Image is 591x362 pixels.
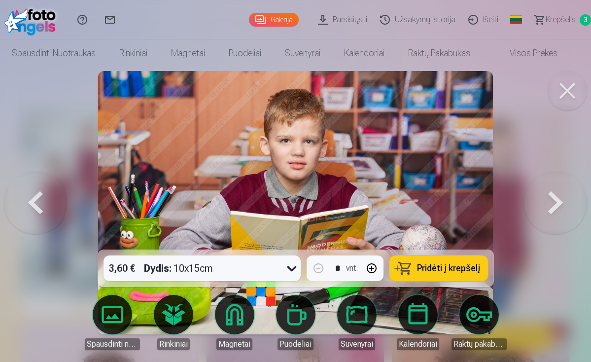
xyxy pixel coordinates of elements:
a: Raktų pakabukas [396,39,482,67]
img: /fa5 [4,4,61,36]
div: Raktų pakabukas [452,338,507,350]
div: Suvenyrai [339,338,375,350]
a: Rinkiniai [107,39,159,67]
div: 10x15cm [144,255,213,281]
button: Pridėti į krepšelį [389,255,488,281]
a: Kalendoriai [332,39,396,67]
a: Spausdinti nuotraukas [85,295,140,350]
a: Rinkiniai [146,295,201,350]
div: vnt. [346,262,358,274]
a: Suvenyrai [329,295,384,350]
a: Puodeliai [268,295,323,350]
a: Visos prekės [482,39,569,67]
a: Magnetai [159,39,217,67]
span: Krepšelis [546,14,576,26]
a: Raktų pakabukas [452,295,507,350]
div: Magnetai [216,338,252,350]
a: Puodeliai [217,39,273,67]
div: Puodeliai [278,338,313,350]
div: Rinkiniai [157,338,190,350]
a: Kalendoriai [390,295,446,350]
a: Magnetai [207,295,262,350]
span: 3 [580,14,591,26]
a: Suvenyrai [273,39,332,67]
a: Galerija [249,13,299,27]
strong: Dydis : [144,261,172,275]
div: 3,60 € [104,255,140,281]
div: Spausdinti nuotraukas [85,338,140,350]
div: Kalendoriai [397,338,439,350]
span: Pridėti į krepšelį [417,264,480,273]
